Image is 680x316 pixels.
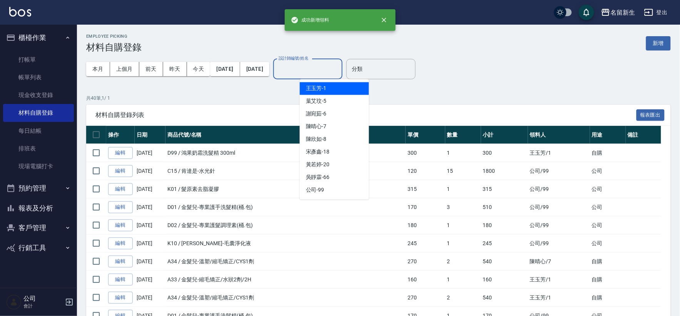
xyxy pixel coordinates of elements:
[528,162,590,180] td: 公司 /99
[135,289,165,307] td: [DATE]
[23,303,63,309] p: 會計
[528,180,590,198] td: 公司 /99
[406,216,445,234] td: 180
[481,271,528,289] td: 160
[108,256,133,268] a: 編輯
[3,140,74,157] a: 排班表
[481,216,528,234] td: 180
[481,144,528,162] td: 300
[165,198,406,216] td: D01 / 金髮兒-專業護手洗髮精(桶.包)
[165,289,406,307] td: A34 / 金髮兒-溫塑/縮毛矯正/CYS1劑
[86,34,142,39] h2: Employee Picking
[108,201,133,213] a: 編輯
[528,216,590,234] td: 公司 /99
[135,180,165,198] td: [DATE]
[481,234,528,252] td: 245
[481,126,528,144] th: 小計
[135,252,165,271] td: [DATE]
[3,104,74,122] a: 材料自購登錄
[139,62,163,76] button: 前天
[108,147,133,159] a: 編輯
[3,178,74,198] button: 預約管理
[108,165,133,177] a: 編輯
[3,51,74,69] a: 打帳單
[165,144,406,162] td: D99 / 鴻果奶霜洗髮精 300ml
[590,289,626,307] td: 自購
[528,144,590,162] td: 王玉芳 /1
[406,252,445,271] td: 270
[306,186,324,194] span: 公司 -99
[445,252,481,271] td: 2
[86,42,142,53] h3: 材料自購登錄
[641,5,671,20] button: 登出
[106,126,135,144] th: 操作
[240,62,269,76] button: [DATE]
[528,234,590,252] td: 公司 /99
[590,180,626,198] td: 公司
[3,28,74,48] button: 櫃檯作業
[165,162,406,180] td: C15 / 肯達是-水光針
[626,126,662,144] th: 備註
[637,111,665,118] a: 報表匯出
[528,198,590,216] td: 公司 /99
[406,144,445,162] td: 300
[306,174,330,182] span: 吳靜霖 -66
[3,218,74,238] button: 客戶管理
[3,122,74,140] a: 每日結帳
[306,161,330,169] span: 黃若婷 -20
[406,234,445,252] td: 245
[306,85,327,93] span: 王玉芳 -1
[165,216,406,234] td: D02 / 金髮兒-專業護髮調理素(桶.包)
[481,289,528,307] td: 540
[528,289,590,307] td: 王玉芳 /1
[481,198,528,216] td: 510
[108,219,133,231] a: 編輯
[406,126,445,144] th: 單價
[406,289,445,307] td: 270
[306,110,327,118] span: 謝宛茹 -6
[528,252,590,271] td: 陳晴心 /7
[445,162,481,180] td: 15
[376,12,393,28] button: close
[481,252,528,271] td: 540
[86,62,110,76] button: 本月
[135,216,165,234] td: [DATE]
[445,289,481,307] td: 2
[445,234,481,252] td: 1
[135,126,165,144] th: 日期
[445,144,481,162] td: 1
[135,271,165,289] td: [DATE]
[135,234,165,252] td: [DATE]
[306,148,330,156] span: 宋彥鑫 -18
[210,62,240,76] button: [DATE]
[590,252,626,271] td: 自購
[3,198,74,218] button: 報表及分析
[165,180,406,198] td: K01 / 髮原素去脂凝膠
[95,111,637,119] span: 材料自購登錄列表
[445,198,481,216] td: 3
[165,126,406,144] th: 商品代號/名稱
[610,8,635,17] div: 名留新生
[306,123,327,131] span: 陳晴心 -7
[9,7,31,17] img: Logo
[135,198,165,216] td: [DATE]
[445,180,481,198] td: 1
[165,252,406,271] td: A34 / 金髮兒-溫塑/縮毛矯正/CYS1劑
[108,183,133,195] a: 編輯
[110,62,139,76] button: 上個月
[528,126,590,144] th: 領料人
[165,234,406,252] td: K10 / [PERSON_NAME]-毛囊淨化液
[590,162,626,180] td: 公司
[590,216,626,234] td: 公司
[445,216,481,234] td: 1
[646,36,671,50] button: 新增
[579,5,594,20] button: save
[108,292,133,304] a: 編輯
[598,5,638,20] button: 名留新生
[306,135,327,144] span: 陳欣如 -8
[306,97,327,105] span: 葉艾玟 -5
[187,62,211,76] button: 今天
[3,86,74,104] a: 現金收支登錄
[163,62,187,76] button: 昨天
[135,144,165,162] td: [DATE]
